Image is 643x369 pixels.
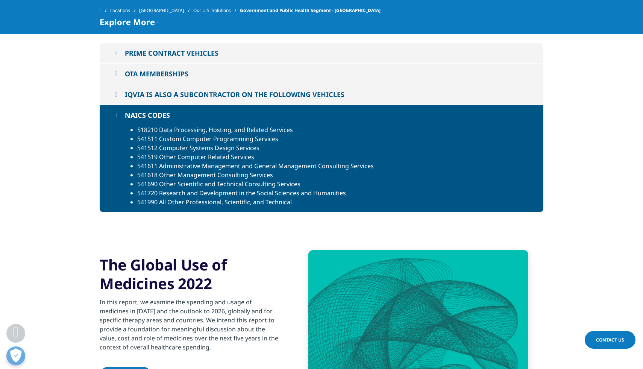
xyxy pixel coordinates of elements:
[125,111,170,120] div: NAICS CODES
[125,49,218,58] div: PRIME CONTRACT VEHICLES
[100,17,155,26] span: Explore More
[137,143,513,152] li: 541512 Computer Systems Design Services
[125,69,188,78] div: OTA MEMBERSHIPS
[596,337,624,343] span: Contact Us
[137,170,513,179] li: 541618 Other Management Consulting Services
[137,197,513,207] li: 541990 All Other Professional, Scientific, and Technical
[100,43,543,63] button: PRIME CONTRACT VEHICLES
[137,152,513,161] li: 541519 Other Computer Related Services
[100,255,282,293] h3: The Global Use of Medicines 2022
[137,179,513,188] li: 541690 Other Scientific and Technical Consulting Services
[100,64,543,84] button: OTA MEMBERSHIPS
[139,4,193,17] a: [GEOGRAPHIC_DATA]
[6,346,25,365] button: Open Preferences
[110,4,139,17] a: Locations
[137,188,513,197] li: 541720 Research and Development in the Social Sciences and Humanities
[240,4,381,17] span: Government and Public Health Segment - [GEOGRAPHIC_DATA]
[100,105,543,125] button: NAICS CODES
[125,90,344,99] div: IQVIA IS ALSO A SUBCONTRACTOR ON THE FOLLOWING VEHICLES
[585,331,635,349] a: Contact Us
[100,84,543,105] button: IQVIA IS ALSO A SUBCONTRACTOR ON THE FOLLOWING VEHICLES
[137,125,513,134] li: 518210 Data Processing, Hosting, and Related Services
[137,161,513,170] li: 541611 Administrative Management and General Management Consulting Services
[137,134,513,143] li: 541511 Custom Computer Programming Services
[193,4,240,17] a: Our U.S. Solutions
[100,293,282,352] div: In this report, we examine the spending and usage of medicines in [DATE] and the outlook to 2026,...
